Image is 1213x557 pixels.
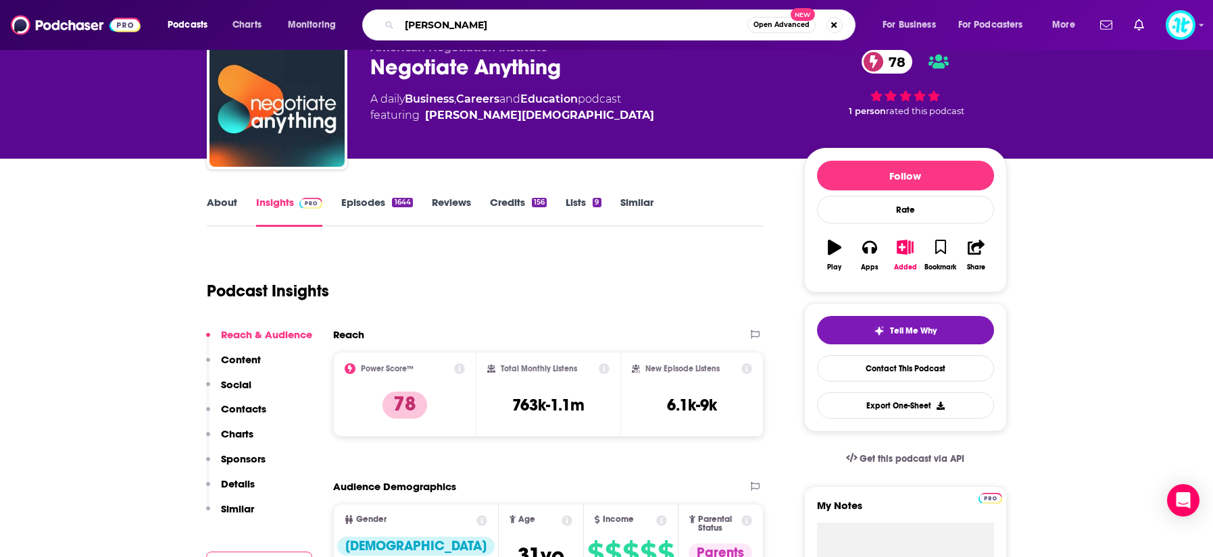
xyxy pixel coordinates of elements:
div: Search podcasts, credits, & more... [375,9,868,41]
span: Podcasts [168,16,207,34]
button: Follow [817,161,994,190]
a: Lists9 [566,196,601,227]
span: Monitoring [288,16,336,34]
button: Share [958,231,993,280]
div: Bookmark [924,263,956,271]
button: Contacts [206,402,266,427]
span: For Business [883,16,936,34]
button: Reach & Audience [206,328,312,353]
div: 78 1 personrated this podcast [804,41,1007,125]
div: Play [827,263,841,271]
h2: Audience Demographics [333,480,456,493]
h2: Power Score™ [361,364,414,373]
h3: 763k-1.1m [512,395,585,415]
a: Show notifications dropdown [1095,14,1118,36]
a: Careers [456,92,499,105]
button: Show profile menu [1166,10,1195,40]
img: Podchaser Pro [299,198,323,209]
p: Details [221,477,255,490]
span: New [791,8,815,21]
span: Tell Me Why [890,325,937,336]
a: Kwame Christian [425,107,654,124]
div: [DEMOGRAPHIC_DATA] [337,537,495,556]
div: 1644 [392,198,412,207]
button: Similar [206,502,254,527]
a: Charts [224,14,270,36]
img: tell me why sparkle [874,325,885,336]
img: Negotiate Anything [209,32,345,167]
span: Income [603,515,634,524]
p: 78 [382,392,427,419]
button: Apps [852,231,887,280]
a: Credits156 [490,196,547,227]
button: open menu [278,14,353,36]
button: open menu [949,14,1043,36]
img: Podchaser - Follow, Share and Rate Podcasts [11,12,141,38]
div: Added [894,263,917,271]
p: Content [221,353,261,366]
button: Play [817,231,852,280]
a: Show notifications dropdown [1129,14,1149,36]
a: Education [520,92,578,105]
div: 9 [593,198,601,207]
p: Reach & Audience [221,328,312,341]
img: User Profile [1166,10,1195,40]
button: open menu [873,14,953,36]
a: Get this podcast via API [835,442,976,475]
a: InsightsPodchaser Pro [256,196,323,227]
span: For Podcasters [958,16,1023,34]
button: Open AdvancedNew [747,17,816,33]
p: Charts [221,427,253,440]
h2: Total Monthly Listens [501,364,577,373]
span: More [1052,16,1075,34]
span: Logged in as ImpactTheory [1166,10,1195,40]
p: Sponsors [221,452,266,465]
div: Rate [817,196,994,223]
span: and [499,92,520,105]
label: My Notes [817,499,994,523]
div: 156 [532,198,547,207]
span: , [454,92,456,105]
span: Get this podcast via API [860,453,964,465]
p: Contacts [221,402,266,415]
h2: Reach [333,328,364,341]
button: Added [887,231,922,280]
span: Parental Status [698,515,739,533]
span: rated this podcast [886,106,964,116]
button: Content [206,353,261,378]
span: Charts [232,16,262,34]
button: open menu [1043,14,1092,36]
h1: Podcast Insights [207,281,329,301]
input: Search podcasts, credits, & more... [399,14,747,36]
button: Sponsors [206,452,266,477]
a: Reviews [432,196,471,227]
a: Similar [620,196,653,227]
button: Bookmark [923,231,958,280]
span: featuring [370,107,654,124]
div: Share [967,263,985,271]
a: Business [405,92,454,105]
a: Pro website [979,491,1002,504]
img: Podchaser Pro [979,493,1002,504]
button: tell me why sparkleTell Me Why [817,316,994,344]
p: Similar [221,502,254,515]
button: Details [206,477,255,502]
button: Social [206,378,251,403]
button: open menu [158,14,225,36]
div: Apps [861,263,878,271]
button: Export One-Sheet [817,392,994,419]
button: Charts [206,427,253,452]
span: 1 person [849,106,886,116]
span: Open Advanced [753,22,810,28]
p: Social [221,378,251,391]
a: Contact This Podcast [817,355,994,381]
a: About [207,196,237,227]
a: 78 [862,50,912,74]
a: Episodes1644 [341,196,412,227]
h3: 6.1k-9k [667,395,717,415]
span: Gender [356,515,387,524]
div: A daily podcast [370,91,654,124]
h2: New Episode Listens [645,364,720,373]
